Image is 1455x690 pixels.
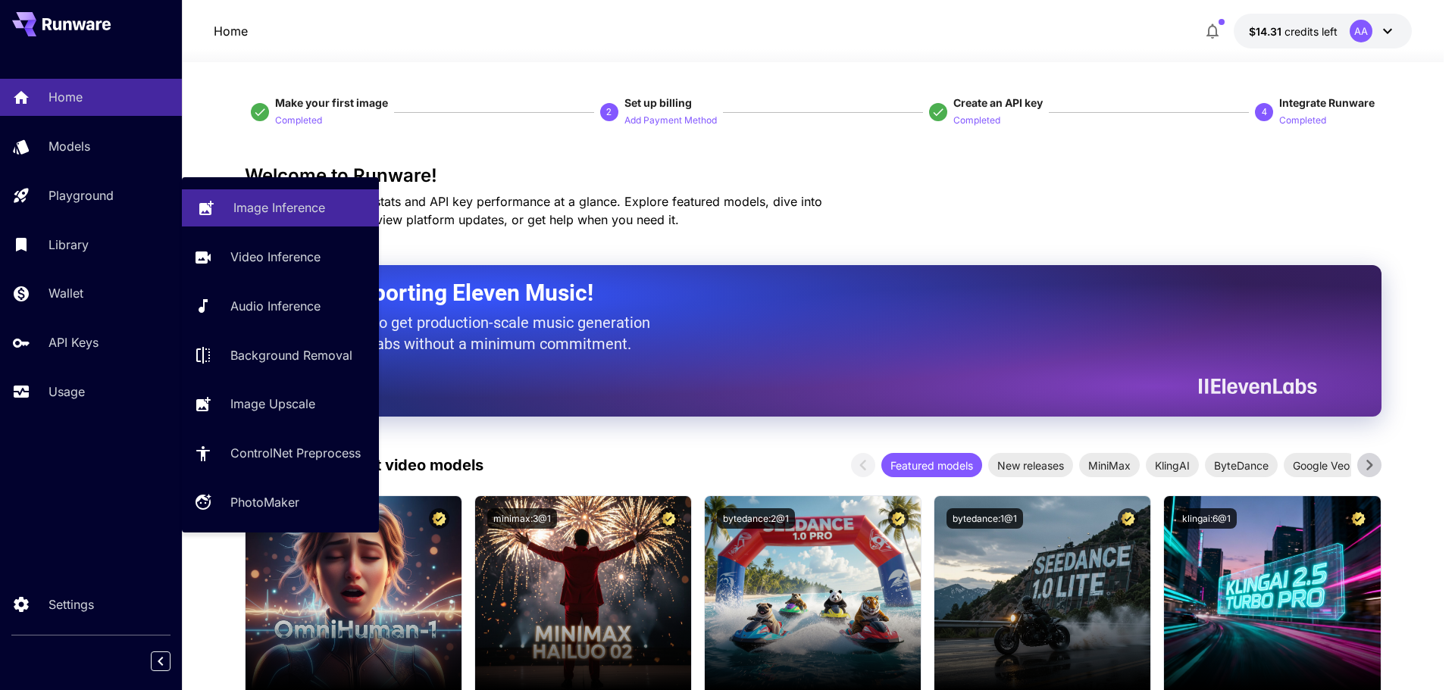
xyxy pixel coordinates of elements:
[1284,25,1338,38] span: credits left
[48,284,83,302] p: Wallet
[475,496,691,690] img: alt
[429,508,449,529] button: Certified Model – Vetted for best performance and includes a commercial license.
[48,236,89,254] p: Library
[988,457,1073,473] span: New releases
[1350,20,1372,42] div: AA
[1279,96,1375,109] span: Integrate Runware
[487,508,557,529] button: minimax:3@1
[246,496,462,690] img: alt
[230,493,299,511] p: PhotoMaker
[182,239,379,276] a: Video Inference
[182,189,379,226] a: Image Inference
[1348,508,1369,529] button: Certified Model – Vetted for best performance and includes a commercial license.
[162,648,182,675] div: Collapse sidebar
[881,457,982,473] span: Featured models
[1164,496,1380,690] img: alt
[1284,457,1359,473] span: Google Veo
[1205,457,1278,473] span: ByteDance
[48,186,114,205] p: Playground
[48,137,90,155] p: Models
[934,496,1150,690] img: alt
[230,248,321,266] p: Video Inference
[659,508,679,529] button: Certified Model – Vetted for best performance and includes a commercial license.
[1262,105,1267,119] p: 4
[275,114,322,128] p: Completed
[182,288,379,325] a: Audio Inference
[230,297,321,315] p: Audio Inference
[182,435,379,472] a: ControlNet Preprocess
[1249,25,1284,38] span: $14.31
[230,395,315,413] p: Image Upscale
[214,22,248,40] nav: breadcrumb
[1079,457,1140,473] span: MiniMax
[275,96,388,109] span: Make your first image
[947,508,1023,529] button: bytedance:1@1
[888,508,909,529] button: Certified Model – Vetted for best performance and includes a commercial license.
[230,444,361,462] p: ControlNet Preprocess
[953,114,1000,128] p: Completed
[214,22,248,40] p: Home
[624,96,692,109] span: Set up billing
[230,346,352,364] p: Background Removal
[182,386,379,423] a: Image Upscale
[1234,14,1412,48] button: $14.31283
[48,88,83,106] p: Home
[1118,508,1138,529] button: Certified Model – Vetted for best performance and includes a commercial license.
[182,484,379,521] a: PhotoMaker
[705,496,921,690] img: alt
[606,105,612,119] p: 2
[1176,508,1237,529] button: klingai:6@1
[233,198,325,217] p: Image Inference
[1146,457,1199,473] span: KlingAI
[48,333,99,351] p: API Keys
[182,336,379,373] a: Background Removal
[283,312,662,354] p: The only way to get production-scale music generation from Eleven Labs without a minimum commitment.
[151,651,171,671] button: Collapse sidebar
[717,508,795,529] button: bytedance:2@1
[48,595,94,614] p: Settings
[245,165,1381,186] h3: Welcome to Runware!
[953,96,1043,109] span: Create an API key
[1249,23,1338,39] div: $14.31283
[624,114,717,128] p: Add Payment Method
[1279,114,1326,128] p: Completed
[48,382,85,401] p: Usage
[283,279,1306,308] h2: Now Supporting Eleven Music!
[245,194,822,227] span: Check out your usage stats and API key performance at a glance. Explore featured models, dive int...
